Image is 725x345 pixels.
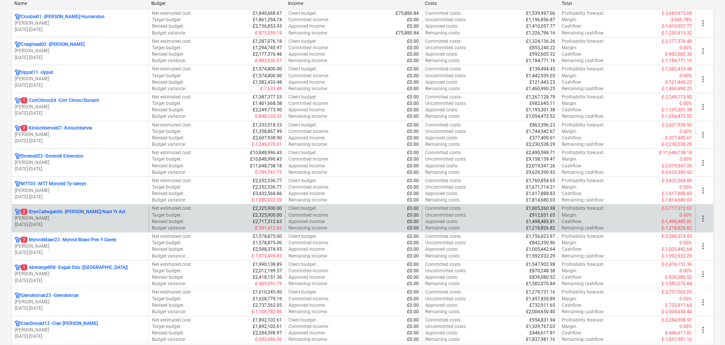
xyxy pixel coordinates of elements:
p: £2,352,536.77 [253,178,282,184]
p: Approved income : [288,135,326,141]
p: £-1,410,057.77 [662,23,692,30]
p: £1,574,800.00 [253,73,282,79]
span: 2 [21,125,27,131]
p: Uncommitted costs : [425,156,467,162]
p: BrynCadwgan06 - [PERSON_NAME]/Nant Yr Ast [21,209,125,215]
p: Target budget : [152,128,182,135]
p: £0.00 [407,94,419,100]
p: Remaining costs : [425,141,460,148]
p: Aberangell08 - Esgair Ddu ([GEOGRAPHIC_DATA]) [21,264,128,271]
p: £2,230,538.29 [526,141,555,148]
p: Revised budget : [152,23,184,30]
p: Uncommitted costs : [425,100,467,107]
p: Cashflow : [562,135,582,141]
div: Craighead02 -[PERSON_NAME][PERSON_NAME][DATE]-[DATE] [15,41,146,61]
p: Client budget : [288,150,317,156]
p: £-2,230,538.29 [662,141,692,148]
p: £-848,105.32 [255,113,282,120]
p: Client budget : [288,66,317,72]
p: [DATE] - [DATE] [15,138,146,144]
p: £1,054,472.52 [526,113,555,120]
p: £3,432,568.86 [253,190,282,197]
p: £1,410,057.77 [526,23,555,30]
p: £1,326,796.16 [526,30,555,36]
p: £2,607,938.90 [253,135,282,141]
span: 1 [21,97,27,103]
p: £9,158,139.47 [526,156,555,162]
p: £0.00 [407,58,419,64]
p: Remaining costs : [425,86,460,92]
p: Client budget : [288,38,317,45]
span: 2 [21,237,27,243]
p: £0.00 [407,79,419,86]
p: £1,460,990.25 [526,86,555,92]
span: more_vert [698,242,708,251]
p: Budget variance : [152,58,186,64]
p: £9,629,390.92 [526,169,555,176]
p: Remaining cashflow : [562,141,604,148]
p: Committed costs : [425,38,462,45]
p: Remaining cashflow : [562,30,604,36]
p: £0.00 [407,128,419,135]
p: Uncommitted costs : [425,184,467,190]
p: £0.00 [407,73,419,79]
div: Project has multi currencies enabled [15,41,21,48]
p: £1,617,888.83 [526,190,555,197]
p: Approved costs : [425,135,458,141]
p: [PERSON_NAME] [15,271,146,277]
div: Budget [151,1,282,6]
p: Approved costs : [425,190,458,197]
p: Revised budget : [152,51,184,58]
p: Crosbie01 - [PERSON_NAME]/Hunterston [21,14,105,20]
p: [PERSON_NAME] [15,76,146,82]
p: £1,442,939.03 [526,73,555,79]
p: £-1,250,915.32 [662,30,692,36]
p: Committed costs : [425,94,462,100]
p: £-2,607,938.90 [662,122,692,128]
p: 0.00% [680,73,692,79]
div: Income [288,1,419,6]
p: Target budget : [152,17,182,23]
p: £0.00 [407,86,419,92]
p: £1,539,997.06 [526,10,555,17]
p: £11,648,738.18 [250,163,282,169]
p: [DATE] - [DATE] [15,222,146,228]
p: £-1,080,032.09 [252,197,282,203]
p: Net estimated cost : [152,10,192,17]
p: Approved costs : [425,79,458,86]
p: Approved costs : [425,107,458,113]
p: £0.00 [407,163,419,169]
p: Remaining income : [288,113,328,120]
p: Uncommitted costs : [425,17,467,23]
p: Client budget : [288,94,317,100]
p: [DATE] - [DATE] [15,82,146,89]
span: more_vert [698,102,708,111]
div: Dorenell23 -Dorenell Extension[PERSON_NAME][DATE]-[DATE] [15,153,146,172]
p: Cashflow : [562,79,582,86]
p: Committed income : [288,184,329,190]
div: Project has multi currencies enabled [15,237,21,243]
p: £-1,195,301.38 [662,107,692,113]
p: Uncommitted costs : [425,45,467,51]
p: Cashflow : [562,190,582,197]
div: Project has multi currencies enabled [15,97,21,104]
p: MynndMawr23 - Mynnd Mawr/Pen Y Gwely [21,237,116,243]
p: Target budget : [152,45,182,51]
p: £0.00 [407,66,419,72]
p: Revised budget : [152,107,184,113]
p: Budget variance : [152,169,186,176]
p: Remaining costs : [425,30,460,36]
p: £853,240.22 [529,45,555,51]
p: [PERSON_NAME] [15,243,146,250]
p: Approved income : [288,163,326,169]
p: £1,196,856.87 [526,17,555,23]
p: Budget variance : [152,113,186,120]
p: £0.00 [407,150,419,156]
p: £0.00 [407,107,419,113]
p: Remaining cashflow : [562,113,604,120]
span: more_vert [698,130,708,139]
p: £1,387,377.53 [253,94,282,100]
p: Profitability forecast : [562,38,604,45]
p: Remaining income : [288,141,328,148]
p: Approved costs : [425,23,458,30]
